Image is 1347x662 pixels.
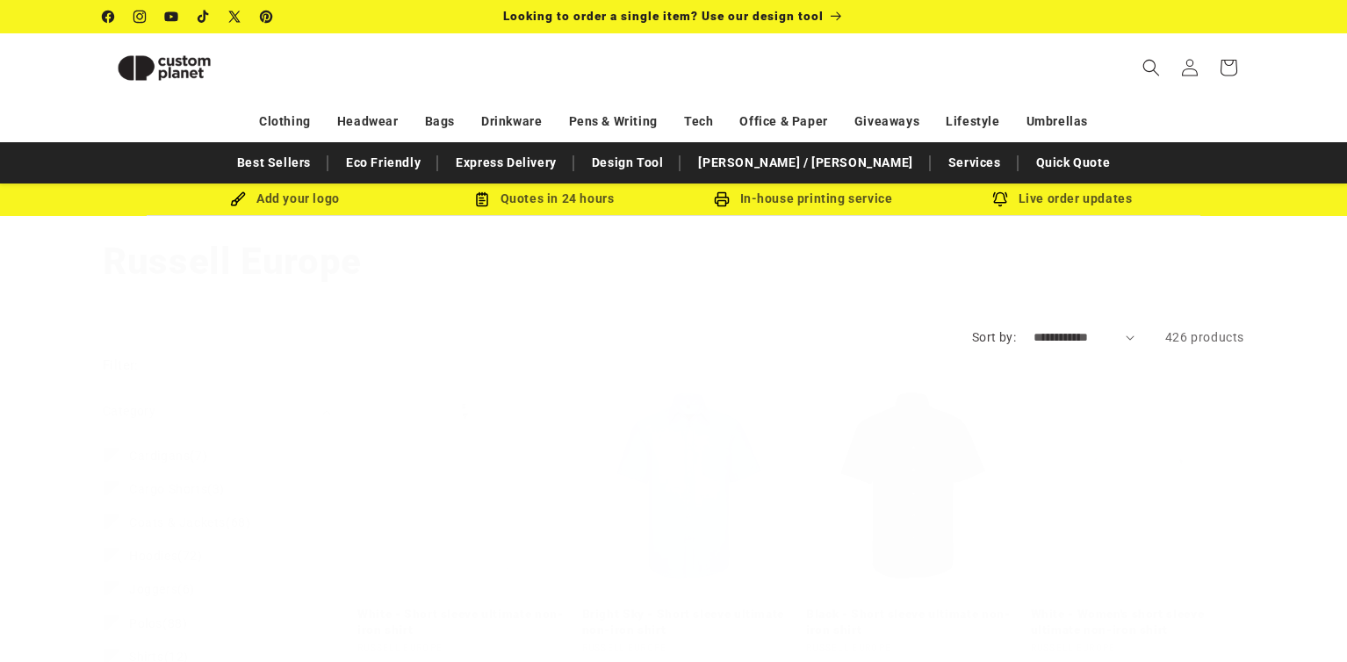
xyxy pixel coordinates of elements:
a: Bright Sky - Short sleeve ultimate non-iron shirt [582,607,796,637]
img: Order updates [992,191,1008,207]
a: Eco Friendly [337,148,429,178]
span: Coats & Jackets [129,515,226,529]
div: Add your logo [155,188,414,210]
span: (68) [129,514,250,530]
a: Design Tool [583,148,673,178]
a: Custom Planet [97,33,285,102]
iframe: Chat Widget [1046,472,1347,662]
h2: Filter: [103,356,139,376]
a: Best Sellers [228,148,320,178]
a: Pens & Writing [569,106,658,137]
a: Express Delivery [447,148,565,178]
a: Office & Paper [739,106,827,137]
span: (88) [129,615,187,631]
a: Services [940,148,1010,178]
span: Polos [129,616,162,630]
a: Drinkware [481,106,542,137]
span: Cargo Shorts [129,482,207,496]
span: Hoodies [129,549,177,563]
a: [PERSON_NAME] / [PERSON_NAME] [689,148,921,178]
a: Tech [684,106,713,137]
a: White - Women's short sleeve ultimate non-iron shirt [1031,607,1245,637]
img: In-house printing [714,191,730,207]
img: Brush Icon [230,191,246,207]
span: 426 products [1165,330,1244,344]
a: Black - Short sleeve ultimate non-iron shirt [806,607,1020,637]
h1: Russell Europe [103,238,1244,285]
img: Custom Planet [103,40,226,96]
span: (72) [129,548,203,564]
span: (3) [129,481,225,497]
span: Category [103,404,155,418]
a: Lifestyle [946,106,999,137]
span: (7) [129,448,207,464]
label: Sort by: [972,330,1016,344]
a: Bags [425,106,455,137]
span: (6) [129,581,195,597]
a: Giveaways [854,106,919,137]
div: Quotes in 24 hours [414,188,673,210]
a: Clothing [259,106,311,137]
a: Headwear [337,106,399,137]
div: In-house printing service [673,188,933,210]
div: Live order updates [933,188,1192,210]
summary: Category (0 selected) [103,389,331,434]
a: White - Short sleeve ultimate non-iron shirt [357,607,572,637]
span: Looking to order a single item? Use our design tool [503,9,824,23]
a: Quick Quote [1027,148,1120,178]
span: Joggers [129,582,177,596]
a: Umbrellas [1026,106,1088,137]
summary: Search [1132,48,1171,87]
span: Cardigans [129,449,190,463]
img: Order Updates Icon [474,191,490,207]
